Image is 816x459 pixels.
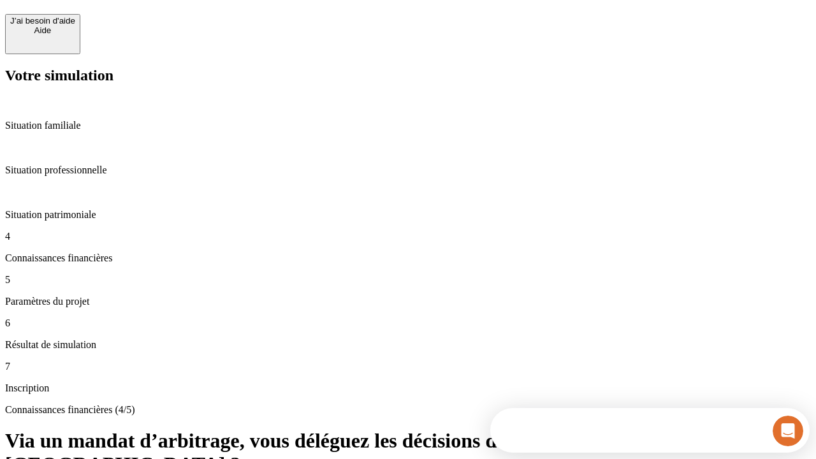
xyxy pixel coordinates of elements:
[10,25,75,35] div: Aide
[5,231,811,242] p: 4
[5,404,811,416] p: Connaissances financières (4/5)
[5,252,811,264] p: Connaissances financières
[5,164,811,176] p: Situation professionnelle
[5,67,811,84] h2: Votre simulation
[490,408,810,453] iframe: Intercom live chat discovery launcher
[5,296,811,307] p: Paramètres du projet
[5,317,811,329] p: 6
[5,382,811,394] p: Inscription
[10,16,75,25] div: J’ai besoin d'aide
[773,416,803,446] iframe: Intercom live chat
[5,14,80,54] button: J’ai besoin d'aideAide
[5,120,811,131] p: Situation familiale
[5,274,811,286] p: 5
[5,361,811,372] p: 7
[5,209,811,221] p: Situation patrimoniale
[5,339,811,351] p: Résultat de simulation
